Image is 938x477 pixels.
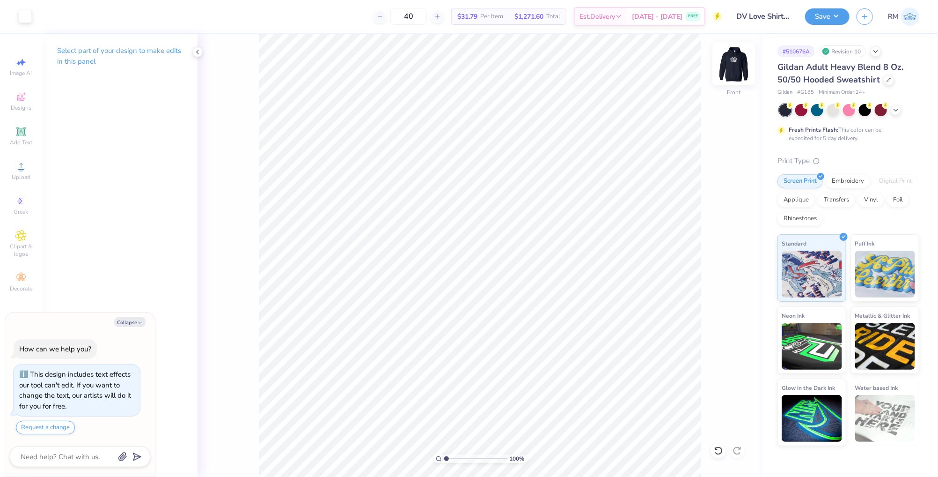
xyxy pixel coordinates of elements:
[390,8,427,25] input: – –
[819,89,865,97] span: Minimum Order: 24 +
[457,12,477,22] span: $31.79
[16,421,75,434] button: Request a change
[820,45,866,57] div: Revision 10
[688,13,698,20] span: FREE
[858,193,884,207] div: Vinyl
[826,174,870,188] div: Embroidery
[10,139,32,146] span: Add Text
[797,89,814,97] span: # G185
[777,61,903,85] span: Gildan Adult Heavy Blend 8 Oz. 50/50 Hooded Sweatshirt
[114,317,146,327] button: Collapse
[789,126,838,134] strong: Fresh Prints Flash:
[727,89,741,97] div: Front
[546,12,560,22] span: Total
[782,323,842,370] img: Neon Ink
[510,455,525,463] span: 100 %
[855,323,916,370] img: Metallic & Glitter Ink
[855,395,916,442] img: Water based Ink
[480,12,503,22] span: Per Item
[782,238,806,248] span: Standard
[782,383,835,393] span: Glow in the Dark Ink
[632,12,682,22] span: [DATE] - [DATE]
[782,395,842,442] img: Glow in the Dark Ink
[818,193,855,207] div: Transfers
[888,11,899,22] span: RM
[514,12,543,22] span: $1,271.60
[777,156,919,166] div: Print Type
[715,45,753,82] img: Front
[855,251,916,298] img: Puff Ink
[14,208,29,216] span: Greek
[777,193,815,207] div: Applique
[805,8,850,25] button: Save
[10,285,32,292] span: Decorate
[12,173,30,181] span: Upload
[777,212,823,226] div: Rhinestones
[777,174,823,188] div: Screen Print
[57,45,183,67] p: Select part of your design to make edits in this panel
[19,370,131,411] div: This design includes text effects our tool can't edit. If you want to change the text, our artist...
[901,7,919,26] img: Ronald Manipon
[10,69,32,77] span: Image AI
[19,344,91,354] div: How can we help you?
[5,243,37,258] span: Clipart & logos
[855,311,910,320] span: Metallic & Glitter Ink
[855,238,875,248] span: Puff Ink
[855,383,898,393] span: Water based Ink
[11,104,31,112] span: Designs
[777,89,792,97] span: Gildan
[873,174,918,188] div: Digital Print
[782,251,842,298] img: Standard
[789,126,904,142] div: This color can be expedited for 5 day delivery.
[777,45,815,57] div: # 510676A
[887,193,909,207] div: Foil
[729,7,798,26] input: Untitled Design
[782,311,805,320] span: Neon Ink
[888,7,919,26] a: RM
[579,12,615,22] span: Est. Delivery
